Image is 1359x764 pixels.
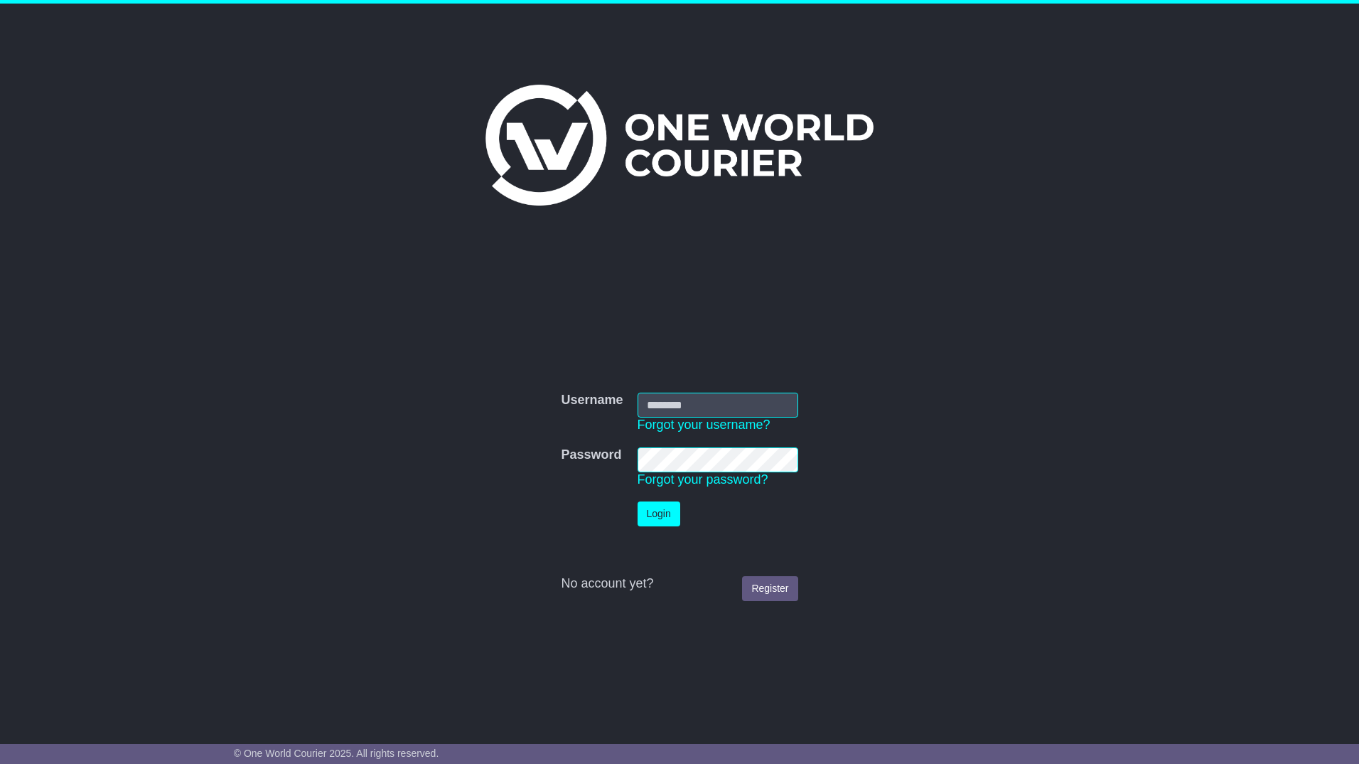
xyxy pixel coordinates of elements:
label: Password [561,447,621,463]
div: No account yet? [561,576,797,592]
label: Username [561,393,623,408]
a: Register [742,576,797,601]
img: One World [485,85,874,206]
button: Login [638,502,680,526]
a: Forgot your password? [638,472,768,487]
a: Forgot your username? [638,418,770,432]
span: © One World Courier 2025. All rights reserved. [234,748,439,759]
